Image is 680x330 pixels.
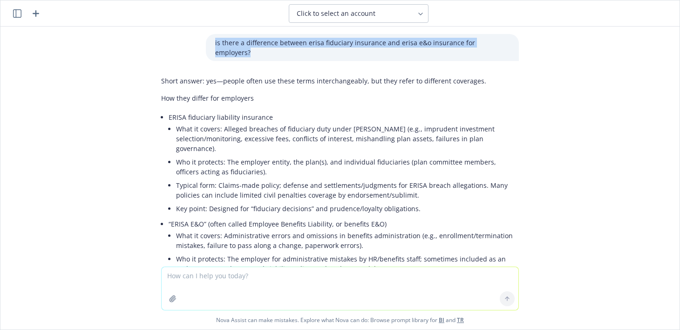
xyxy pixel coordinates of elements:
p: ERISA fiduciary liability insurance [169,112,519,122]
span: Click to select an account [297,9,375,18]
li: What it covers: Alleged breaches of fiduciary duty under [PERSON_NAME] (e.g., imprudent investmen... [176,122,519,155]
li: What it covers: Administrative errors and omissions in benefits administration (e.g., enrollment/... [176,229,519,252]
p: Short answer: yes—people often use these terms interchangeably, but they refer to different cover... [161,76,519,86]
p: How they differ for employers [161,93,519,103]
span: Nova Assist can make mistakes. Explore what Nova can do: Browse prompt library for and [4,310,676,330]
a: BI [439,316,444,324]
button: Click to select an account [289,4,428,23]
li: Who it protects: The employer entity, the plan(s), and individual fiduciaries (plan committee mem... [176,155,519,179]
li: Typical form: Claims-made policy; defense and settlements/judgments for ERISA breach allegations.... [176,179,519,202]
p: is there a difference between erisa fiduciary insurance and erisa e&o insurance for employers? [215,38,510,57]
a: TR [457,316,464,324]
li: Who it protects: The employer for administrative mistakes by HR/benefits staff; sometimes include... [176,252,519,275]
li: Key point: Designed for “fiduciary decisions” and prudence/loyalty obligations. [176,202,519,215]
p: “ERISA E&O” (often called Employee Benefits Liability, or benefits E&O) [169,219,519,229]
